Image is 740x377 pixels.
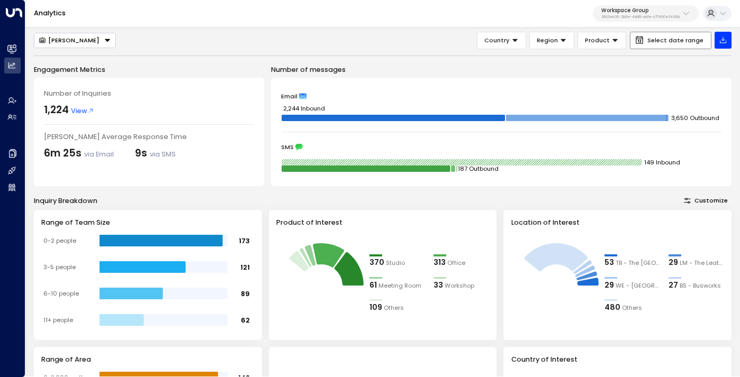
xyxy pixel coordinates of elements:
[434,257,489,269] div: 313Office
[680,195,732,206] button: Customize
[276,217,489,227] h3: Product of Interest
[281,93,297,100] span: Email
[447,259,465,268] span: Office
[43,263,76,271] tspan: 3-5 people
[386,259,405,268] span: Studio
[511,217,724,227] h3: Location of Interest
[445,281,474,290] span: Workshop
[44,146,114,161] div: 6m 25s
[577,32,626,49] button: Product
[434,280,443,291] div: 33
[384,304,404,312] span: Others
[283,104,325,113] tspan: 2,244 Inbound
[671,114,719,122] tspan: 3,650 Outbound
[41,354,254,364] h3: Range of Area
[369,302,425,314] div: 109Others
[369,257,384,269] div: 370
[241,315,250,324] tspan: 62
[601,15,680,19] p: 36c5ec06-2b8e-4dd6-aa1e-c77490e3446d
[34,196,97,206] div: Inquiry Breakdown
[84,150,114,159] span: via Email
[43,289,79,298] tspan: 6-10 people
[622,304,642,312] span: Others
[434,257,446,269] div: 313
[241,289,250,298] tspan: 89
[604,257,660,269] div: 53TB - The Biscuit Factory Business Complex
[644,158,680,167] tspan: 149 Inbound
[477,32,526,49] button: Country
[458,164,499,173] tspan: 187 Outbound
[630,32,711,49] button: Select date range
[434,280,489,291] div: 33Workshop
[369,280,377,291] div: 61
[44,103,69,118] div: 1,224
[378,281,421,290] span: Meeting Room
[34,8,66,17] a: Analytics
[150,150,176,159] span: via SMS
[669,257,724,269] div: 29LM - The Leather Market
[616,259,660,268] span: TB - The Biscuit Factory Business Complex
[669,280,678,291] div: 27
[369,302,382,314] div: 109
[601,7,680,14] p: Workspace Group
[680,259,724,268] span: LM - The Leather Market
[135,146,176,161] div: 9s
[34,33,116,48] div: Button group with a nested menu
[680,281,721,290] span: BS - Busworks
[511,354,724,364] h3: Country of Interest
[604,280,660,291] div: 29WE - Westbourne Studios
[44,132,254,142] div: [PERSON_NAME] Average Response Time
[669,280,724,291] div: 27BS - Busworks
[239,236,250,245] tspan: 173
[271,65,732,75] p: Number of messages
[593,5,699,22] button: Workspace Group36c5ec06-2b8e-4dd6-aa1e-c77490e3446d
[43,236,76,245] tspan: 0-2 people
[34,65,264,75] p: Engagement Metrics
[369,280,425,291] div: 61Meeting Room
[604,302,660,314] div: 480Others
[484,35,510,45] span: Country
[39,36,100,44] div: [PERSON_NAME]
[240,262,250,271] tspan: 121
[604,257,614,269] div: 53
[34,33,116,48] button: [PERSON_NAME]
[537,35,558,45] span: Region
[616,281,660,290] span: WE - Westbourne Studios
[669,257,678,269] div: 29
[585,35,610,45] span: Product
[369,257,425,269] div: 370Studio
[281,143,721,151] div: SMS
[604,302,620,314] div: 480
[71,106,94,116] span: View
[43,316,73,324] tspan: 11+ people
[604,280,614,291] div: 29
[44,88,254,98] div: Number of Inquiries
[647,37,703,44] span: Select date range
[529,32,574,49] button: Region
[41,217,254,227] h3: Range of Team Size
